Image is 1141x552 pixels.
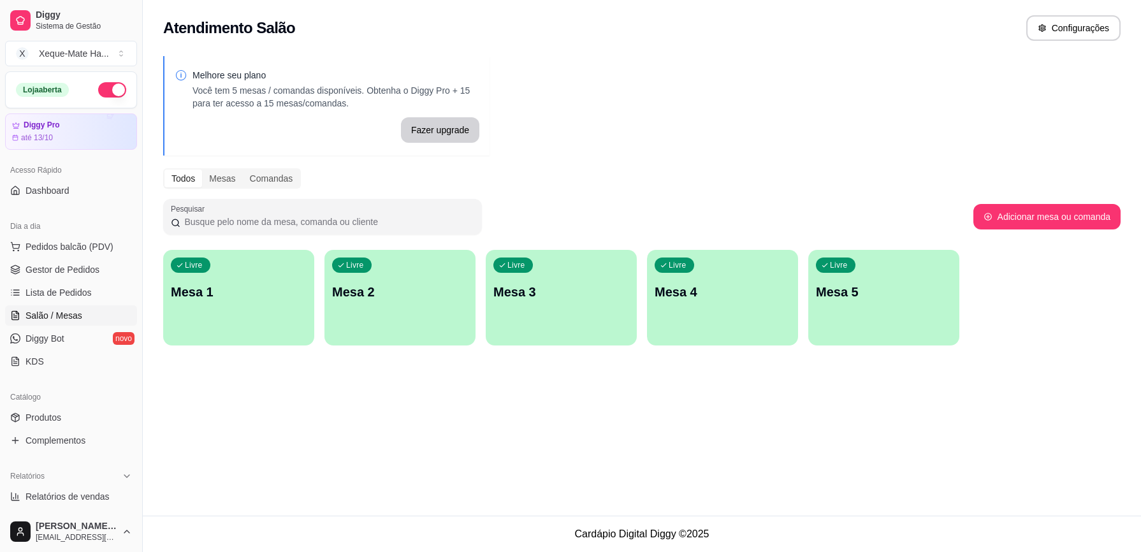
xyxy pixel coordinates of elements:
[171,283,307,301] p: Mesa 1
[21,133,53,143] article: até 13/10
[5,160,137,180] div: Acesso Rápido
[36,521,117,532] span: [PERSON_NAME] e [PERSON_NAME]
[5,180,137,201] a: Dashboard
[5,509,137,530] a: Relatório de clientes
[973,204,1121,229] button: Adicionar mesa ou comanda
[655,283,790,301] p: Mesa 4
[25,411,61,424] span: Produtos
[193,84,479,110] p: Você tem 5 mesas / comandas disponíveis. Obtenha o Diggy Pro + 15 para ter acesso a 15 mesas/coma...
[25,309,82,322] span: Salão / Mesas
[185,260,203,270] p: Livre
[401,117,479,143] button: Fazer upgrade
[5,41,137,66] button: Select a team
[669,260,687,270] p: Livre
[193,69,479,82] p: Melhore seu plano
[5,5,137,36] a: DiggySistema de Gestão
[5,387,137,407] div: Catálogo
[39,47,109,60] div: Xeque-Mate Ha ...
[163,250,314,345] button: LivreMesa 1
[36,532,117,542] span: [EMAIL_ADDRESS][DOMAIN_NAME]
[25,332,64,345] span: Diggy Bot
[346,260,364,270] p: Livre
[171,203,209,214] label: Pesquisar
[36,10,132,21] span: Diggy
[493,283,629,301] p: Mesa 3
[5,351,137,372] a: KDS
[143,516,1141,552] footer: Cardápio Digital Diggy © 2025
[25,490,110,503] span: Relatórios de vendas
[808,250,959,345] button: LivreMesa 5
[5,259,137,280] a: Gestor de Pedidos
[5,430,137,451] a: Complementos
[24,120,60,130] article: Diggy Pro
[98,82,126,98] button: Alterar Status
[5,305,137,326] a: Salão / Mesas
[486,250,637,345] button: LivreMesa 3
[1026,15,1121,41] button: Configurações
[25,434,85,447] span: Complementos
[5,282,137,303] a: Lista de Pedidos
[5,516,137,547] button: [PERSON_NAME] e [PERSON_NAME][EMAIL_ADDRESS][DOMAIN_NAME]
[5,113,137,150] a: Diggy Proaté 13/10
[25,263,99,276] span: Gestor de Pedidos
[16,83,69,97] div: Loja aberta
[16,47,29,60] span: X
[5,486,137,507] a: Relatórios de vendas
[830,260,848,270] p: Livre
[25,240,113,253] span: Pedidos balcão (PDV)
[647,250,798,345] button: LivreMesa 4
[164,170,202,187] div: Todos
[202,170,242,187] div: Mesas
[324,250,476,345] button: LivreMesa 2
[25,286,92,299] span: Lista de Pedidos
[332,283,468,301] p: Mesa 2
[25,184,69,197] span: Dashboard
[5,407,137,428] a: Produtos
[5,216,137,236] div: Dia a dia
[5,328,137,349] a: Diggy Botnovo
[36,21,132,31] span: Sistema de Gestão
[816,283,952,301] p: Mesa 5
[163,18,295,38] h2: Atendimento Salão
[180,215,474,228] input: Pesquisar
[10,471,45,481] span: Relatórios
[25,355,44,368] span: KDS
[243,170,300,187] div: Comandas
[507,260,525,270] p: Livre
[5,236,137,257] button: Pedidos balcão (PDV)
